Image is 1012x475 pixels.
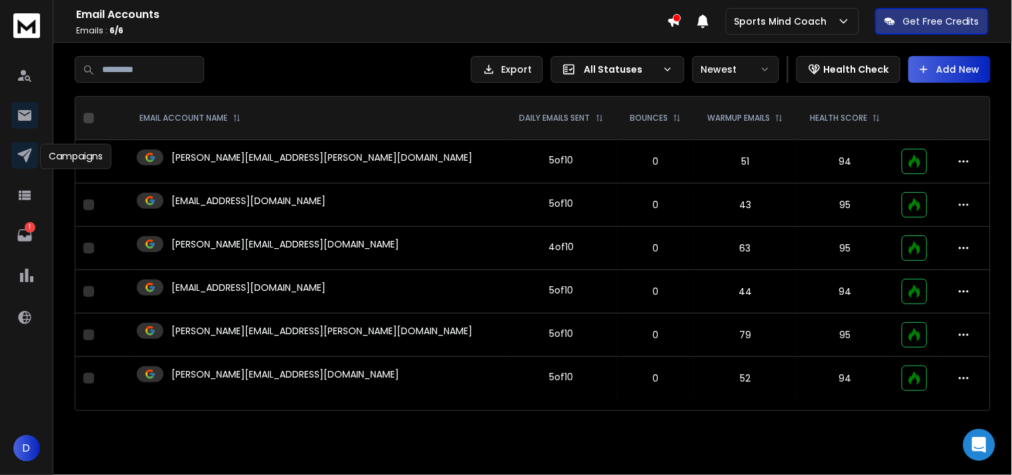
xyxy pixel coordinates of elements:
p: [PERSON_NAME][EMAIL_ADDRESS][PERSON_NAME][DOMAIN_NAME] [171,324,472,338]
p: 0 [625,242,686,255]
a: 1 [11,222,38,249]
td: 52 [694,357,797,400]
p: 0 [625,328,686,342]
button: Get Free Credits [875,8,989,35]
p: 0 [625,198,686,211]
div: Campaigns [40,144,111,169]
button: D [13,435,40,462]
td: 95 [797,227,894,270]
p: DAILY EMAILS SENT [520,113,590,123]
h1: Email Accounts [76,7,667,23]
p: [PERSON_NAME][EMAIL_ADDRESS][DOMAIN_NAME] [171,238,399,251]
p: [EMAIL_ADDRESS][DOMAIN_NAME] [171,281,326,294]
button: Health Check [797,56,901,83]
p: [EMAIL_ADDRESS][DOMAIN_NAME] [171,194,326,207]
td: 43 [694,183,797,227]
p: 0 [625,285,686,298]
td: 44 [694,270,797,314]
td: 94 [797,357,894,400]
button: Add New [909,56,991,83]
button: Newest [692,56,779,83]
div: 4 of 10 [549,240,574,254]
button: Export [471,56,543,83]
span: 6 / 6 [109,25,123,36]
p: Health Check [824,63,889,76]
div: 5 of 10 [550,153,574,167]
p: All Statuses [584,63,657,76]
p: BOUNCES [630,113,668,123]
p: 0 [625,372,686,385]
td: 79 [694,314,797,357]
td: 94 [797,140,894,183]
img: logo [13,13,40,38]
td: 95 [797,314,894,357]
div: 5 of 10 [550,197,574,210]
p: 0 [625,155,686,168]
p: Sports Mind Coach [734,15,833,28]
div: EMAIL ACCOUNT NAME [139,113,241,123]
p: Get Free Credits [903,15,979,28]
td: 94 [797,270,894,314]
p: [PERSON_NAME][EMAIL_ADDRESS][PERSON_NAME][DOMAIN_NAME] [171,151,472,164]
td: 51 [694,140,797,183]
div: Open Intercom Messenger [963,429,995,461]
p: 1 [25,222,35,233]
div: 5 of 10 [550,370,574,384]
div: 5 of 10 [550,327,574,340]
td: 95 [797,183,894,227]
div: 5 of 10 [550,284,574,297]
td: 63 [694,227,797,270]
p: Emails : [76,25,667,36]
p: WARMUP EMAILS [707,113,770,123]
p: HEALTH SCORE [810,113,867,123]
p: [PERSON_NAME][EMAIL_ADDRESS][DOMAIN_NAME] [171,368,399,381]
